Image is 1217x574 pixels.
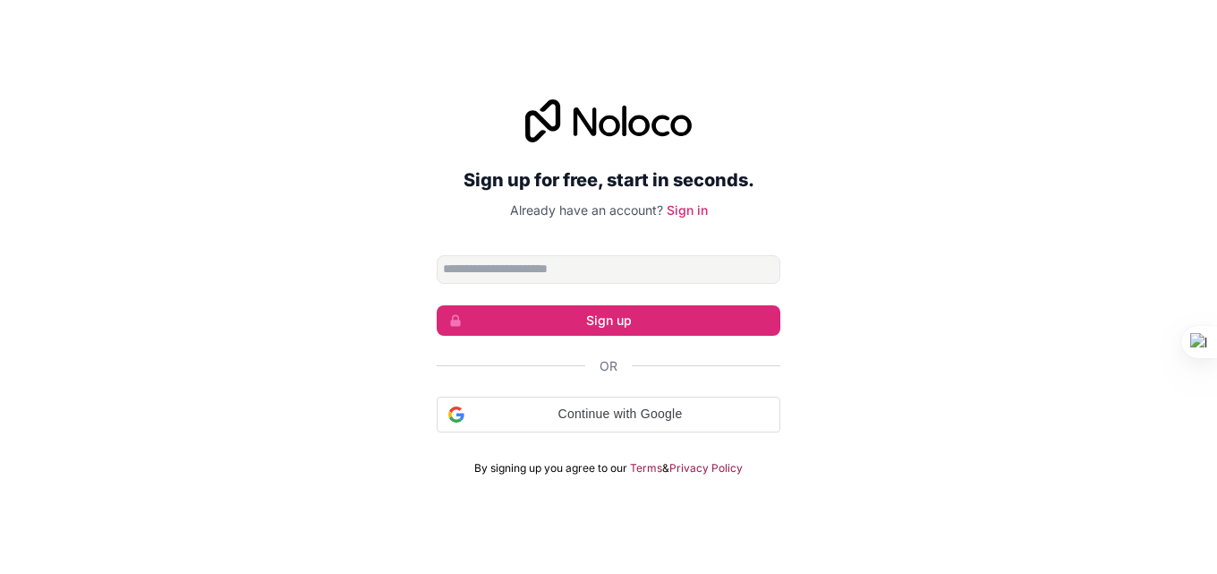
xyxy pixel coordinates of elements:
button: Sign up [437,305,780,336]
div: Continue with Google [437,397,780,433]
span: Already have an account? [510,202,663,218]
span: Or [600,357,617,375]
h2: Sign up for free, start in seconds. [437,164,780,196]
a: Privacy Policy [669,461,743,475]
span: Continue with Google [472,405,769,424]
a: Sign in [667,202,708,218]
input: Email address [437,255,780,284]
a: Terms [630,461,662,475]
span: By signing up you agree to our [474,461,627,475]
span: & [662,461,669,475]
